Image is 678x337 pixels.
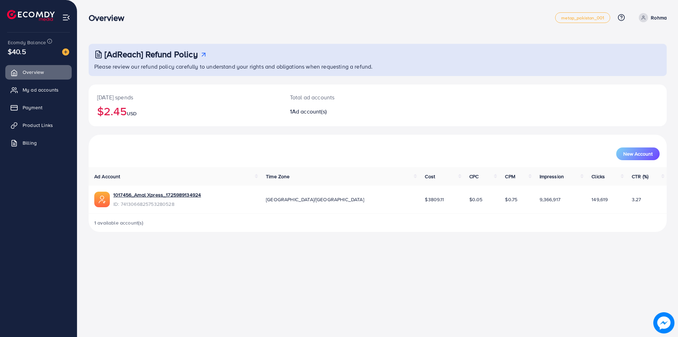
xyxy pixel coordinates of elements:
span: USD [127,110,137,117]
a: Overview [5,65,72,79]
span: Overview [23,69,44,76]
p: Total ad accounts [290,93,417,101]
span: 3.27 [632,196,641,203]
button: New Account [616,147,660,160]
span: Billing [23,139,37,146]
span: 149,619 [591,196,608,203]
span: [GEOGRAPHIC_DATA]/[GEOGRAPHIC_DATA] [266,196,364,203]
p: [DATE] spends [97,93,273,101]
a: 1017456_Amal Xpress_1725989134924 [113,191,201,198]
span: $0.05 [469,196,483,203]
span: $0.75 [505,196,517,203]
img: ic-ads-acc.e4c84228.svg [94,192,110,207]
a: metap_pakistan_001 [555,12,610,23]
span: Cost [425,173,435,180]
span: $40.5 [8,46,26,57]
span: Time Zone [266,173,290,180]
h3: Overview [89,13,130,23]
span: CTR (%) [632,173,648,180]
span: Impression [540,173,564,180]
h2: 1 [290,108,417,115]
img: menu [62,13,70,22]
span: CPC [469,173,478,180]
a: Rohma [636,13,667,22]
span: Clicks [591,173,605,180]
span: CPM [505,173,515,180]
h2: $2.45 [97,104,273,118]
span: 9,366,917 [540,196,560,203]
a: Payment [5,100,72,115]
span: My ad accounts [23,86,59,93]
img: logo [7,10,55,21]
span: Ecomdy Balance [8,39,46,46]
span: Product Links [23,122,53,129]
span: Payment [23,104,42,111]
h3: [AdReach] Refund Policy [105,49,198,59]
span: metap_pakistan_001 [561,16,604,20]
span: New Account [623,151,653,156]
span: Ad account(s) [292,108,327,115]
p: Rohma [651,13,667,22]
a: My ad accounts [5,83,72,97]
a: Product Links [5,118,72,132]
img: image [62,48,69,56]
span: Ad Account [94,173,120,180]
span: $3809.11 [425,196,444,203]
img: image [653,312,674,333]
span: 1 available account(s) [94,219,144,226]
span: ID: 7413066825753280528 [113,201,201,208]
p: Please review our refund policy carefully to understand your rights and obligations when requesti... [94,62,662,71]
a: Billing [5,136,72,150]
